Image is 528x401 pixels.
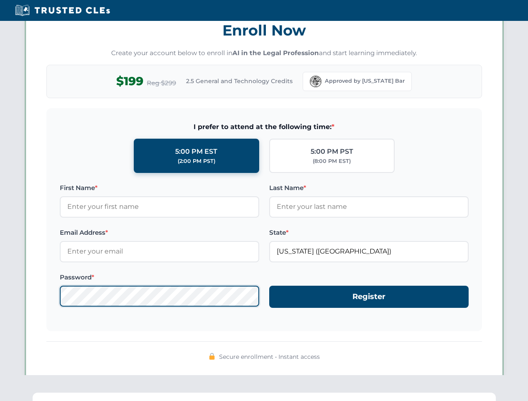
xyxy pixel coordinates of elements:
[311,146,353,157] div: 5:00 PM PST
[60,183,259,193] label: First Name
[269,286,469,308] button: Register
[60,196,259,217] input: Enter your first name
[269,241,469,262] input: Florida (FL)
[60,122,469,132] span: I prefer to attend at the following time:
[269,228,469,238] label: State
[175,146,217,157] div: 5:00 PM EST
[209,353,215,360] img: 🔒
[313,157,351,165] div: (8:00 PM EST)
[219,352,320,361] span: Secure enrollment • Instant access
[325,77,405,85] span: Approved by [US_STATE] Bar
[60,272,259,282] label: Password
[269,183,469,193] label: Last Name
[232,49,319,57] strong: AI in the Legal Profession
[13,4,112,17] img: Trusted CLEs
[147,78,176,88] span: Reg $299
[46,17,482,43] h3: Enroll Now
[60,228,259,238] label: Email Address
[310,76,321,87] img: Florida Bar
[186,76,293,86] span: 2.5 General and Technology Credits
[178,157,215,165] div: (2:00 PM PST)
[46,48,482,58] p: Create your account below to enroll in and start learning immediately.
[116,72,143,91] span: $199
[60,241,259,262] input: Enter your email
[269,196,469,217] input: Enter your last name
